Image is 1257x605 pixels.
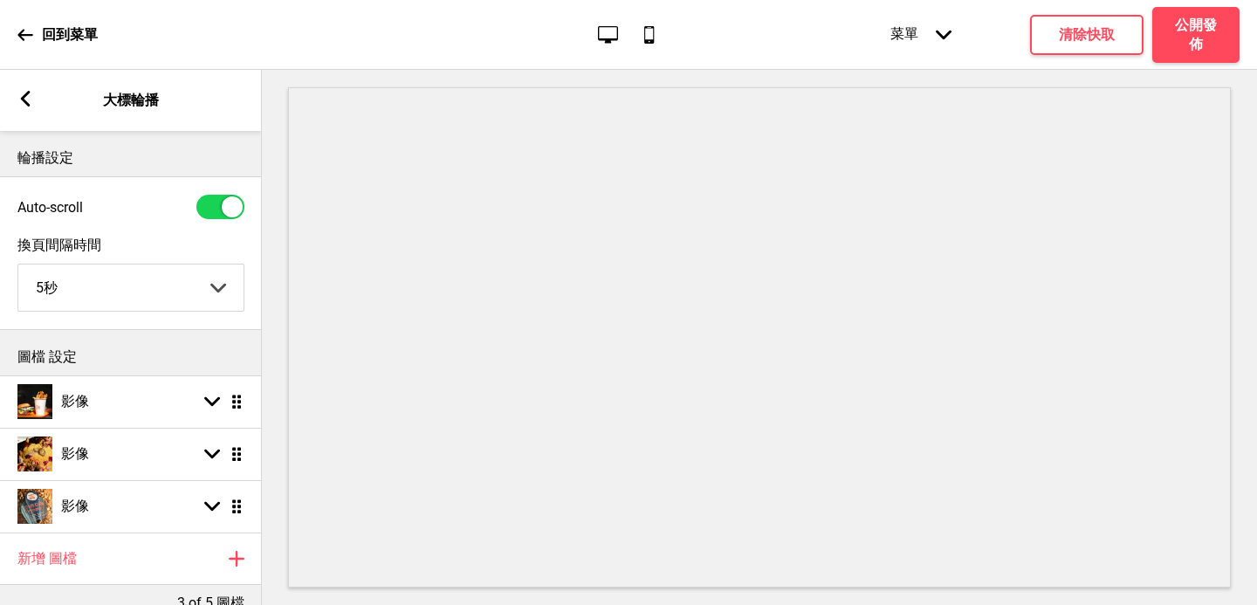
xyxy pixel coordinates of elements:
[42,25,98,45] p: 回到菜單
[61,444,89,464] h4: 影像
[61,497,89,516] h4: 影像
[1170,16,1222,54] h4: 公開發佈
[1030,15,1144,55] button: 清除快取
[1059,25,1115,45] h4: 清除快取
[103,91,159,110] p: 大標輪播
[1152,7,1240,63] button: 公開發佈
[17,11,98,58] a: 回到菜單
[873,8,969,61] div: 菜單
[17,549,77,568] h4: 新增 圖檔
[17,199,83,216] label: Auto-scroll
[17,148,244,168] p: 輪播設定
[61,392,89,411] h4: 影像
[17,347,244,367] p: 圖檔 設定
[17,237,244,255] label: 換頁間隔時間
